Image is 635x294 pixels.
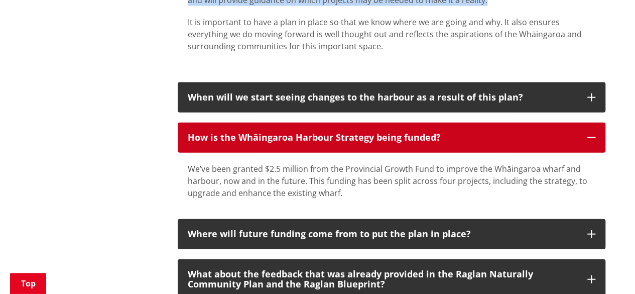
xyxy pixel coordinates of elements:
[188,16,595,52] p: It is important to have a plan in place so that we know where we are going and why. It also ensur...
[188,229,577,239] h3: Where will future funding come from to put the plan in place?
[10,273,46,294] a: Top
[589,252,625,288] iframe: Messenger Launcher
[178,123,605,153] button: How is the Whāingaroa Harbour Strategy being funded?
[188,133,577,143] h3: How is the Whāingaroa Harbour Strategy being funded?
[188,269,577,289] h3: What about the feedback that was already provided in the Raglan Naturally Community Plan and the ...
[188,163,595,199] div: We’ve been granted $2.5 million from the Provincial Growth Fund to improve the Whāingaroa wharf a...
[178,82,605,113] button: When will we start seeing changes to the harbour as a result of this plan?
[178,219,605,249] button: Where will future funding come from to put the plan in place?
[188,92,577,103] h3: When will we start seeing changes to the harbour as a result of this plan?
